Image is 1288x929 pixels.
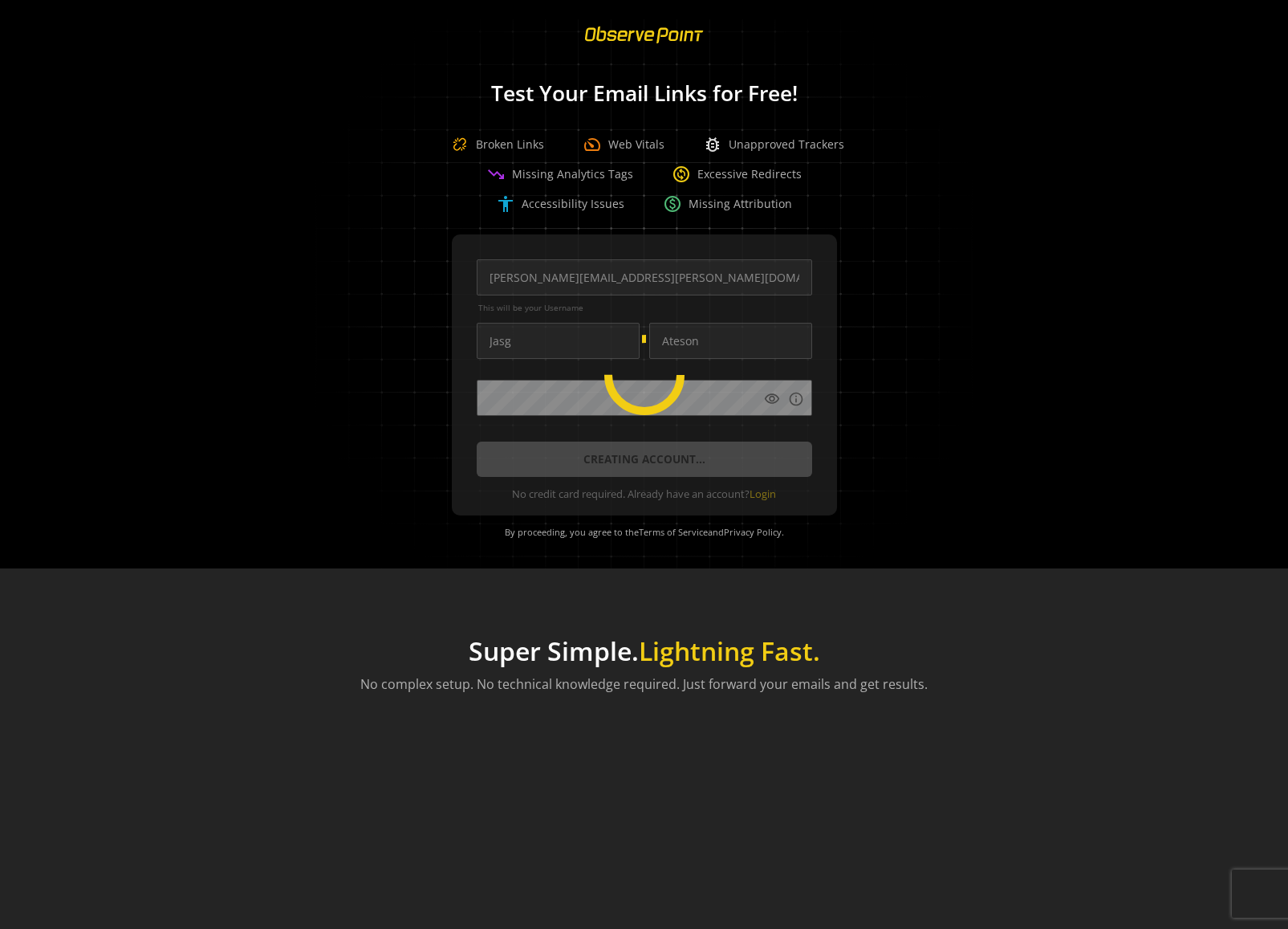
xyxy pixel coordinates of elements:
[496,194,515,214] span: accessibility
[360,674,928,694] p: No complex setup. No technical knowledge required. Just forward your emails and get results.
[472,515,817,549] div: By proceeding, you agree to the and .
[291,82,997,105] h1: Test Your Email Links for Free!
[639,634,820,668] span: Lightning Fast.
[663,194,792,214] div: Missing Attribution
[639,526,708,538] a: Terms of Service
[444,128,544,161] div: Broken Links
[703,135,844,154] div: Unapproved Trackers
[583,135,602,154] span: speed
[724,526,782,538] a: Privacy Policy
[496,194,624,214] div: Accessibility Issues
[360,636,928,666] h1: Super Simple.
[575,37,713,52] a: ObservePoint Homepage
[703,135,722,154] span: bug_report
[672,165,691,184] span: change_circle
[444,128,476,161] img: Broken Link
[663,194,682,214] span: paid
[486,165,633,184] div: Missing Analytics Tags
[486,165,506,184] span: trending_down
[672,165,802,184] div: Excessive Redirects
[583,135,664,154] div: Web Vitals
